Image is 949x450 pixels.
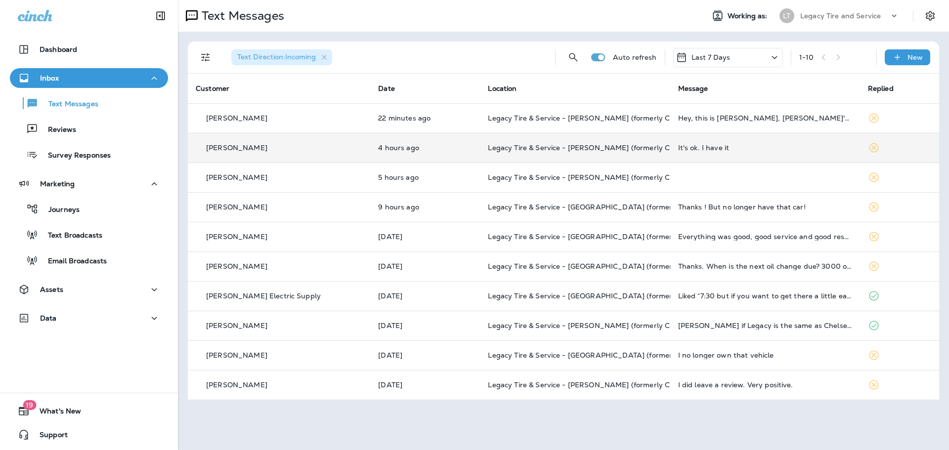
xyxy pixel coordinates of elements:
span: Legacy Tire & Service - [PERSON_NAME] (formerly Chelsea Tire Pros) [488,173,726,182]
button: Data [10,308,168,328]
button: Search Messages [563,47,583,67]
button: Reviews [10,119,168,139]
button: Email Broadcasts [10,250,168,271]
button: Assets [10,280,168,299]
span: Legacy Tire & Service - [PERSON_NAME] (formerly Chelsea Tire Pros) [488,114,726,123]
p: Reviews [38,125,76,135]
p: Assets [40,286,63,293]
button: Filters [196,47,216,67]
span: 19 [23,400,36,410]
p: [PERSON_NAME] [206,144,267,152]
span: Text Direction : Incoming [237,52,316,61]
span: Legacy Tire & Service - [GEOGRAPHIC_DATA] (formerly Magic City Tire & Service) [488,351,767,360]
p: Marketing [40,180,75,188]
p: Email Broadcasts [38,257,107,266]
button: Marketing [10,174,168,194]
div: Zach if Legacy is the same as Chelsea Tire Pro's, I already did. Thanks! [678,322,852,329]
p: Dashboard [40,45,77,53]
button: Inbox [10,68,168,88]
p: Text Messages [198,8,284,23]
span: Legacy Tire & Service - [GEOGRAPHIC_DATA] (formerly Magic City Tire & Service) [488,262,767,271]
span: Legacy Tire & Service - [PERSON_NAME] (formerly Chelsea Tire Pros) [488,380,726,389]
p: [PERSON_NAME] [206,322,267,329]
div: 1 - 10 [799,53,814,61]
button: Support [10,425,168,445]
span: Date [378,84,395,93]
p: [PERSON_NAME] [206,203,267,211]
p: Sep 4, 2025 08:08 AM [378,322,472,329]
span: Support [30,431,68,443]
p: Sep 8, 2025 10:26 AM [378,173,472,181]
span: Working as: [728,12,770,20]
span: Legacy Tire & Service - [PERSON_NAME] (formerly Chelsea Tire Pros) [488,143,726,152]
div: Thanks. When is the next oil change due? 3000 or 5000 miles? There isn't a new sticker or I would... [678,262,852,270]
p: Text Broadcasts [38,231,102,241]
span: Legacy Tire & Service - [PERSON_NAME] (formerly Chelsea Tire Pros) [488,321,726,330]
div: LT [779,8,794,23]
p: Last 7 Days [691,53,731,61]
div: Liked “7:30 but if you want to get there a little early maybe 7:15, if i have a technician availa... [678,292,852,300]
button: Collapse Sidebar [147,6,174,26]
span: Legacy Tire & Service - [GEOGRAPHIC_DATA] (formerly Magic City Tire & Service) [488,291,767,300]
div: Text Direction:Incoming [231,49,332,65]
p: [PERSON_NAME] [206,262,267,270]
p: Sep 5, 2025 12:44 PM [378,262,472,270]
p: Sep 5, 2025 06:29 AM [378,292,472,300]
span: Replied [868,84,894,93]
p: Sep 6, 2025 08:17 AM [378,233,472,241]
button: Survey Responses [10,144,168,165]
p: Survey Responses [38,151,111,161]
p: Sep 8, 2025 03:14 PM [378,114,472,122]
div: It's ok. I have it [678,144,852,152]
p: [PERSON_NAME] [206,233,267,241]
p: Data [40,314,57,322]
p: Journeys [39,205,80,215]
button: Text Broadcasts [10,224,168,245]
p: [PERSON_NAME] [206,173,267,181]
span: Location [488,84,517,93]
p: [PERSON_NAME] [206,114,267,122]
button: Text Messages [10,93,168,114]
p: Text Messages [39,100,98,109]
div: Thanks ! But no longer have that car! [678,203,852,211]
div: Everything was good, good service and good results. Keep up the good work! [678,233,852,241]
span: Legacy Tire & Service - [GEOGRAPHIC_DATA] (formerly Magic City Tire & Service) [488,203,767,211]
p: New [907,53,923,61]
button: 19What's New [10,401,168,421]
p: [PERSON_NAME] [206,381,267,389]
p: Sep 8, 2025 11:20 AM [378,144,472,152]
div: I did leave a review. Very positive. [678,381,852,389]
span: Message [678,84,708,93]
button: Journeys [10,199,168,219]
span: What's New [30,407,81,419]
p: Auto refresh [613,53,657,61]
span: Customer [196,84,229,93]
p: Sep 2, 2025 08:10 AM [378,381,472,389]
p: Inbox [40,74,59,82]
p: [PERSON_NAME] Electric Supply [206,292,321,300]
span: Legacy Tire & Service - [GEOGRAPHIC_DATA] (formerly Magic City Tire & Service) [488,232,767,241]
p: Sep 3, 2025 11:00 AM [378,351,472,359]
button: Dashboard [10,40,168,59]
button: Settings [921,7,939,25]
p: Sep 8, 2025 06:17 AM [378,203,472,211]
div: I no longer own that vehicle [678,351,852,359]
div: Hey, this is Tara, Brent's wife. His email is mbabney2486@gmail.com [678,114,852,122]
p: Legacy Tire and Service [800,12,881,20]
p: [PERSON_NAME] [206,351,267,359]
